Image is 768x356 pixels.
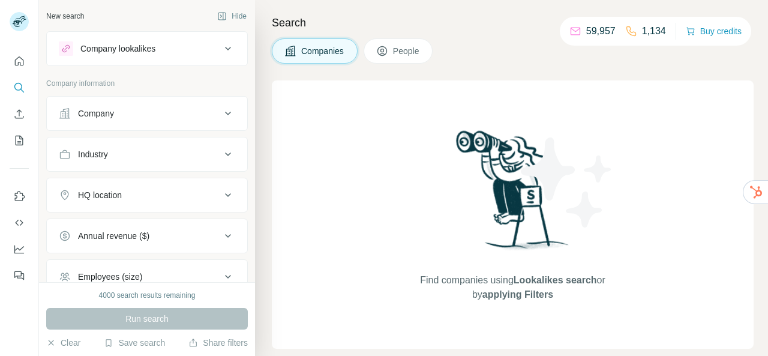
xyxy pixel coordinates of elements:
[10,265,29,286] button: Feedback
[642,24,666,38] p: 1,134
[686,23,742,40] button: Buy credits
[46,11,84,22] div: New search
[482,289,553,300] span: applying Filters
[47,140,247,169] button: Industry
[78,271,142,283] div: Employees (size)
[80,43,155,55] div: Company lookalikes
[586,24,616,38] p: 59,957
[10,130,29,151] button: My lists
[451,127,575,261] img: Surfe Illustration - Woman searching with binoculars
[301,45,345,57] span: Companies
[272,14,754,31] h4: Search
[393,45,421,57] span: People
[514,275,597,285] span: Lookalikes search
[10,103,29,125] button: Enrich CSV
[47,34,247,63] button: Company lookalikes
[416,273,608,302] span: Find companies using or by
[78,107,114,119] div: Company
[78,189,122,201] div: HQ location
[10,77,29,98] button: Search
[10,186,29,207] button: Use Surfe on LinkedIn
[10,238,29,260] button: Dashboard
[10,212,29,234] button: Use Surfe API
[188,337,248,349] button: Share filters
[47,262,247,291] button: Employees (size)
[47,222,247,250] button: Annual revenue ($)
[78,148,108,160] div: Industry
[78,230,149,242] div: Annual revenue ($)
[47,99,247,128] button: Company
[10,50,29,72] button: Quick start
[99,290,196,301] div: 4000 search results remaining
[513,128,621,237] img: Surfe Illustration - Stars
[104,337,165,349] button: Save search
[47,181,247,210] button: HQ location
[46,78,248,89] p: Company information
[209,7,255,25] button: Hide
[46,337,80,349] button: Clear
